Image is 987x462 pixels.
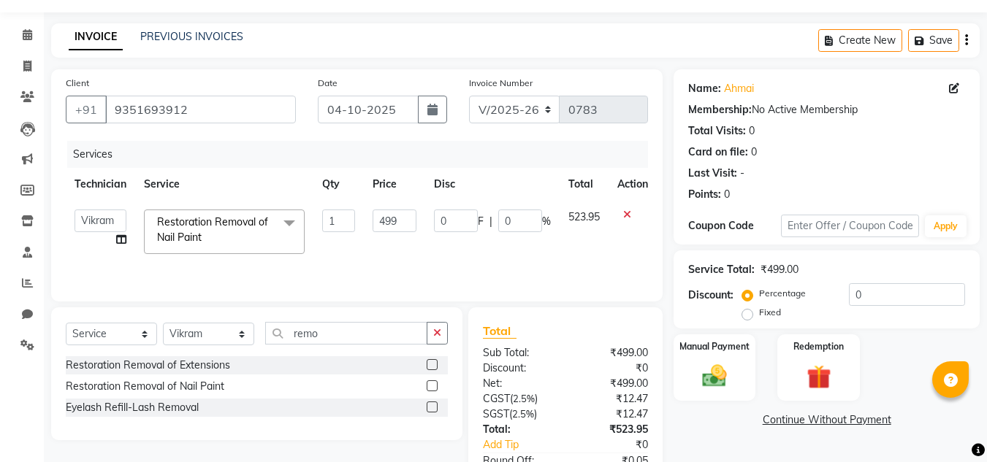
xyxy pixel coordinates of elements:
div: ₹499.00 [761,262,799,277]
div: Total: [472,422,565,437]
th: Technician [66,168,135,201]
div: ₹0 [582,437,660,453]
span: CGST [483,392,510,405]
div: Service Total: [688,262,755,277]
a: PREVIOUS INVOICES [140,30,243,43]
a: Add Tip [472,437,581,453]
th: Total [560,168,609,201]
div: ₹0 [565,361,659,376]
div: Restoration Removal of Extensions [66,358,230,373]
th: Price [364,168,425,201]
span: 2.5% [513,393,535,404]
th: Service [135,168,313,201]
div: 0 [751,145,757,160]
div: Sub Total: [472,345,565,361]
input: Search by Name/Mobile/Email/Code [105,96,296,123]
th: Qty [313,168,364,201]
input: Search or Scan [265,322,427,344]
div: ₹12.47 [565,391,659,407]
label: Date [318,77,338,90]
div: Card on file: [688,145,748,160]
span: Total [483,323,517,339]
div: ₹499.00 [565,376,659,391]
label: Client [66,77,89,90]
span: 523.95 [568,210,600,223]
label: Invoice Number [469,77,533,90]
button: Save [908,29,959,52]
div: Restoration Removal of Nail Paint [66,379,224,394]
div: Total Visits: [688,123,746,139]
div: Coupon Code [688,218,780,234]
img: _gift.svg [799,362,839,392]
span: SGST [483,407,509,420]
div: No Active Membership [688,102,965,118]
div: ₹12.47 [565,407,659,422]
th: Action [609,168,657,201]
a: Continue Without Payment [677,412,977,428]
div: 0 [724,187,730,202]
label: Redemption [793,340,844,353]
div: Services [67,141,659,168]
span: F [478,214,484,229]
div: - [740,166,744,181]
div: Points: [688,187,721,202]
span: 2.5% [512,408,534,420]
span: % [542,214,551,229]
a: Ahmai [724,81,754,96]
div: Name: [688,81,721,96]
th: Disc [425,168,560,201]
button: Apply [925,215,967,237]
div: Eyelash Refill-Lash Removal [66,400,199,415]
div: Net: [472,376,565,391]
a: x [202,231,208,244]
div: Discount: [688,288,733,303]
div: ₹523.95 [565,422,659,437]
button: +91 [66,96,107,123]
button: Create New [818,29,902,52]
div: 0 [749,123,755,139]
div: ( ) [472,391,565,407]
input: Enter Offer / Coupon Code [781,215,919,237]
div: ( ) [472,407,565,422]
div: Discount: [472,361,565,376]
img: _cash.svg [695,362,734,390]
label: Manual Payment [679,340,750,353]
label: Percentage [759,287,806,300]
div: ₹499.00 [565,345,659,361]
a: INVOICE [69,24,123,50]
span: Restoration Removal of Nail Paint [157,215,268,244]
div: Membership: [688,102,752,118]
label: Fixed [759,306,781,319]
span: | [489,214,492,229]
div: Last Visit: [688,166,737,181]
